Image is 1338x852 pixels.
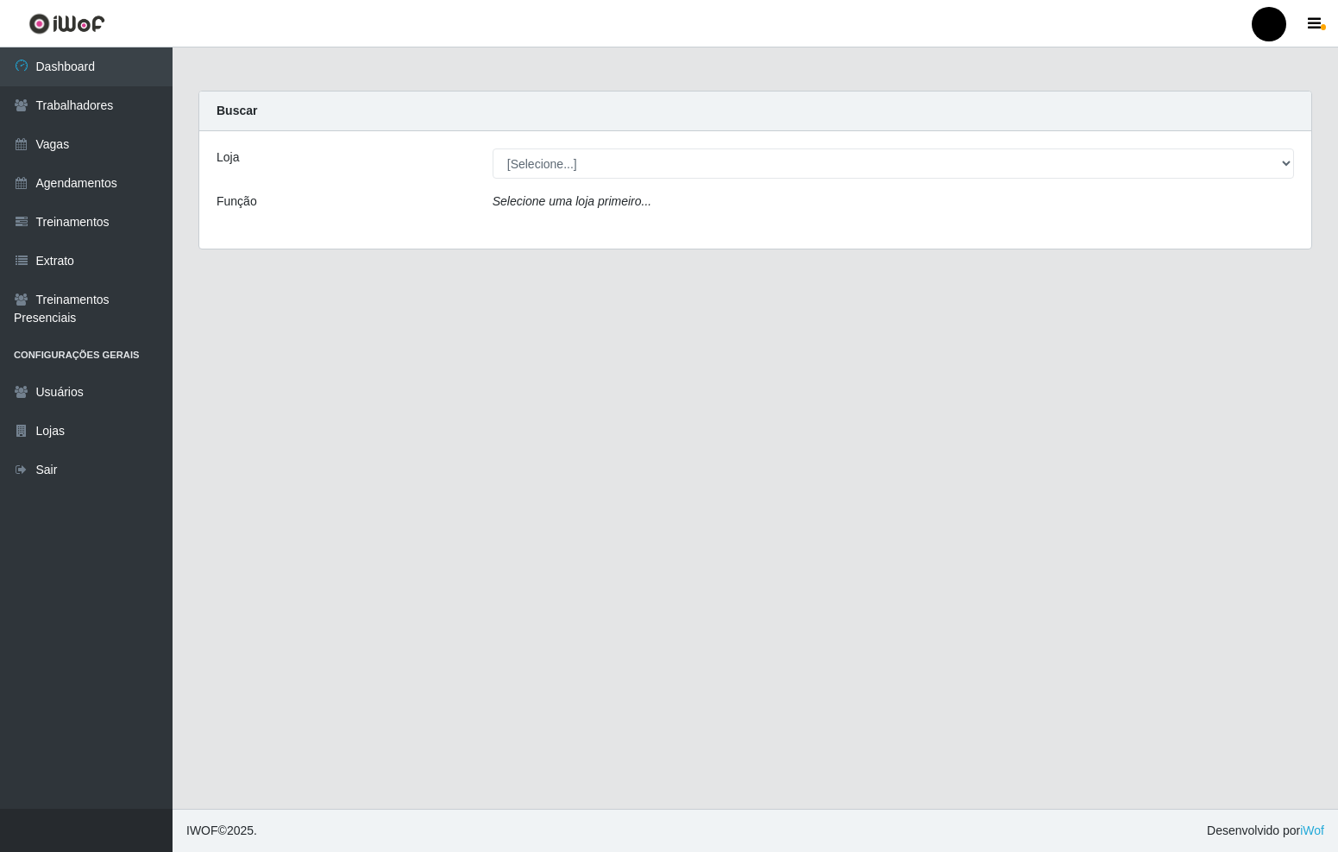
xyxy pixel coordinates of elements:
strong: Buscar [217,104,257,117]
label: Função [217,192,257,211]
i: Selecione uma loja primeiro... [493,194,651,208]
span: Desenvolvido por [1207,822,1324,840]
a: iWof [1300,824,1324,837]
span: IWOF [186,824,218,837]
label: Loja [217,148,239,167]
span: © 2025 . [186,822,257,840]
img: CoreUI Logo [28,13,105,35]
